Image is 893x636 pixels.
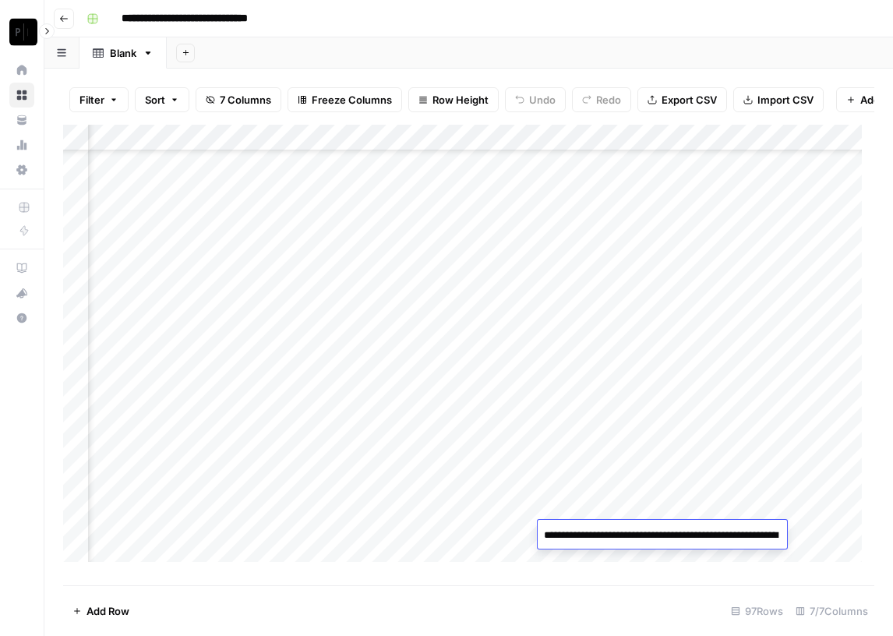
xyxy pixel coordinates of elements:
[9,157,34,182] a: Settings
[725,599,789,624] div: 97 Rows
[69,87,129,112] button: Filter
[9,281,34,306] button: What's new?
[9,132,34,157] a: Usage
[288,87,402,112] button: Freeze Columns
[9,12,34,51] button: Workspace: Paragon Intel - Copyediting
[110,45,136,61] div: Blank
[432,92,489,108] span: Row Height
[9,306,34,330] button: Help + Support
[596,92,621,108] span: Redo
[10,281,34,305] div: What's new?
[789,599,874,624] div: 7/7 Columns
[733,87,824,112] button: Import CSV
[757,92,814,108] span: Import CSV
[9,18,37,46] img: Paragon Intel - Copyediting Logo
[408,87,499,112] button: Row Height
[220,92,271,108] span: 7 Columns
[145,92,165,108] span: Sort
[9,108,34,132] a: Your Data
[505,87,566,112] button: Undo
[9,83,34,108] a: Browse
[9,58,34,83] a: Home
[312,92,392,108] span: Freeze Columns
[662,92,717,108] span: Export CSV
[196,87,281,112] button: 7 Columns
[79,92,104,108] span: Filter
[86,603,129,619] span: Add Row
[135,87,189,112] button: Sort
[529,92,556,108] span: Undo
[572,87,631,112] button: Redo
[63,599,139,624] button: Add Row
[9,256,34,281] a: AirOps Academy
[79,37,167,69] a: Blank
[637,87,727,112] button: Export CSV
